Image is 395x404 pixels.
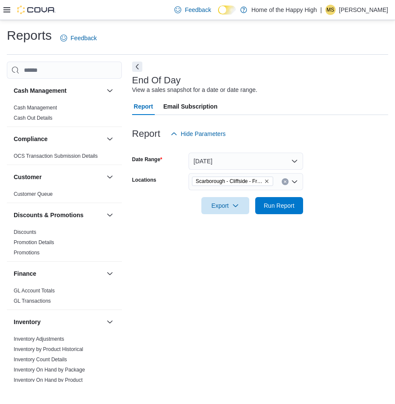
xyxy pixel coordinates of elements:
span: Email Subscription [163,98,218,115]
a: Promotion Details [14,239,54,245]
a: Cash Out Details [14,115,53,121]
span: Promotion Details [14,239,54,246]
span: Inventory On Hand by Product [14,377,83,383]
div: Compliance [7,151,122,165]
h1: Reports [7,27,52,44]
button: Compliance [105,134,115,144]
span: Customer Queue [14,191,53,198]
span: Report [134,98,153,115]
button: Customer [105,172,115,182]
a: Customer Queue [14,191,53,197]
button: Finance [105,268,115,279]
span: GL Transactions [14,298,51,304]
button: Cash Management [14,86,103,95]
button: Inventory [14,318,103,326]
h3: Report [132,129,160,139]
span: Feedback [71,34,97,42]
a: Feedback [57,29,100,47]
label: Locations [132,177,156,183]
span: Run Report [264,201,295,210]
h3: Finance [14,269,36,278]
a: GL Account Totals [14,288,55,294]
a: Inventory Adjustments [14,336,64,342]
span: Scarborough - Cliffside - Friendly Stranger [192,177,273,186]
button: Compliance [14,135,103,143]
a: Inventory Count Details [14,357,67,363]
span: Cash Management [14,104,57,111]
p: | [320,5,322,15]
button: Export [201,197,249,214]
button: Hide Parameters [167,125,229,142]
button: Discounts & Promotions [105,210,115,220]
a: OCS Transaction Submission Details [14,153,98,159]
span: Hide Parameters [181,130,226,138]
button: Clear input [282,178,289,185]
a: Promotions [14,250,40,256]
div: View a sales snapshot for a date or date range. [132,86,257,94]
button: Run Report [255,197,303,214]
a: Inventory by Product Historical [14,346,83,352]
div: Finance [7,286,122,310]
h3: Customer [14,173,41,181]
button: Inventory [105,317,115,327]
a: Cash Management [14,105,57,111]
a: Feedback [171,1,214,18]
span: Scarborough - Cliffside - Friendly Stranger [196,177,262,186]
h3: Cash Management [14,86,67,95]
span: Inventory Adjustments [14,336,64,342]
span: Inventory On Hand by Package [14,366,85,373]
label: Date Range [132,156,162,163]
span: Export [206,197,244,214]
h3: Inventory [14,318,41,326]
span: Inventory Count Details [14,356,67,363]
img: Cova [17,6,56,14]
div: Customer [7,189,122,203]
h3: Discounts & Promotions [14,211,83,219]
div: Discounts & Promotions [7,227,122,261]
span: OCS Transaction Submission Details [14,153,98,159]
h3: Compliance [14,135,47,143]
button: [DATE] [189,153,303,170]
a: Inventory On Hand by Package [14,367,85,373]
div: Matthew Sanchez [325,5,336,15]
a: Inventory On Hand by Product [14,377,83,383]
div: Cash Management [7,103,122,127]
span: Cash Out Details [14,115,53,121]
button: Open list of options [291,178,298,185]
button: Cash Management [105,86,115,96]
span: MS [327,5,334,15]
span: GL Account Totals [14,287,55,294]
p: Home of the Happy High [251,5,317,15]
span: Feedback [185,6,211,14]
span: Promotions [14,249,40,256]
button: Customer [14,173,103,181]
a: Discounts [14,229,36,235]
button: Finance [14,269,103,278]
p: [PERSON_NAME] [339,5,388,15]
a: GL Transactions [14,298,51,304]
input: Dark Mode [218,6,236,15]
h3: End Of Day [132,75,181,86]
button: Next [132,62,142,72]
button: Discounts & Promotions [14,211,103,219]
span: Inventory by Product Historical [14,346,83,353]
span: Discounts [14,229,36,236]
button: Remove Scarborough - Cliffside - Friendly Stranger from selection in this group [264,179,269,184]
